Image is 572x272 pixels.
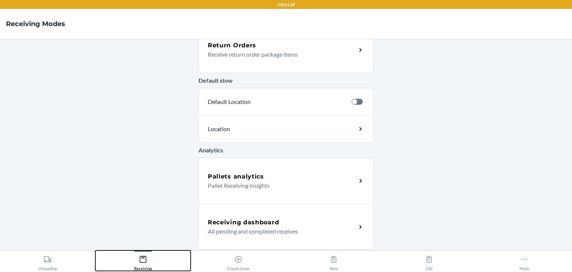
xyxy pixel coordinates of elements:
div: New [330,252,338,271]
p: Location [208,124,296,133]
a: Return OrdersReceive return order package items [198,27,374,73]
button: Old [381,250,477,271]
p: Pallet Receiving insights [208,181,350,190]
button: More [477,250,572,271]
p: Receive return order package items [208,50,350,59]
h5: Pallets analytics [208,172,264,181]
a: Pallets analyticsPallet Receiving insights [198,158,374,204]
button: Receiving [95,250,191,271]
div: Old [425,252,433,271]
button: New [286,250,381,271]
p: ORD13P [277,1,295,8]
p: Default stow [198,76,374,85]
div: Unloading [38,252,57,271]
button: Create Issue [191,250,286,271]
div: Receiving [134,252,152,271]
p: All pending and completed receives [208,227,350,236]
h5: Return Orders [208,41,256,50]
h5: Receiving dashboard [208,218,279,227]
div: Create Issue [227,252,250,271]
h4: Receiving Modes [6,19,65,29]
a: Location [198,115,374,143]
div: More [519,252,529,271]
p: Default Location [208,97,346,106]
p: Analytics [198,146,374,155]
a: Receiving dashboardAll pending and completed receives [198,204,374,250]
